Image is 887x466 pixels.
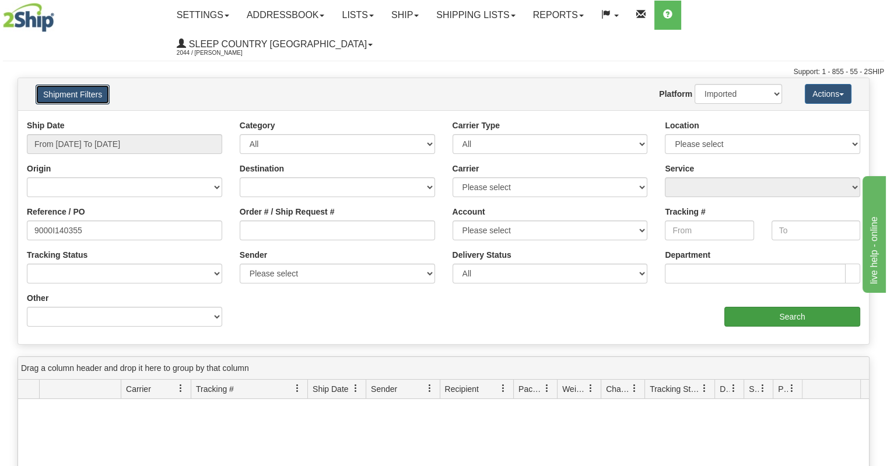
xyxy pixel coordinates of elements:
[860,173,886,292] iframe: chat widget
[749,383,759,395] span: Shipment Issues
[537,379,557,398] a: Packages filter column settings
[313,383,348,395] span: Ship Date
[778,383,788,395] span: Pickup Status
[695,379,714,398] a: Tracking Status filter column settings
[562,383,587,395] span: Weight
[3,67,884,77] div: Support: 1 - 855 - 55 - 2SHIP
[720,383,730,395] span: Delivery Status
[371,383,397,395] span: Sender
[650,383,700,395] span: Tracking Status
[453,206,485,218] label: Account
[753,379,773,398] a: Shipment Issues filter column settings
[36,85,110,104] button: Shipment Filters
[772,220,860,240] input: To
[782,379,802,398] a: Pickup Status filter column settings
[724,379,744,398] a: Delivery Status filter column settings
[606,383,630,395] span: Charge
[27,120,65,131] label: Ship Date
[27,206,85,218] label: Reference / PO
[168,1,238,30] a: Settings
[126,383,151,395] span: Carrier
[427,1,524,30] a: Shipping lists
[3,3,54,32] img: logo2044.jpg
[453,249,511,261] label: Delivery Status
[665,120,699,131] label: Location
[27,292,48,304] label: Other
[18,357,869,380] div: grid grouping header
[9,7,108,21] div: live help - online
[168,30,381,59] a: Sleep Country [GEOGRAPHIC_DATA] 2044 / [PERSON_NAME]
[240,120,275,131] label: Category
[453,120,500,131] label: Carrier Type
[196,383,234,395] span: Tracking #
[171,379,191,398] a: Carrier filter column settings
[805,84,851,104] button: Actions
[27,163,51,174] label: Origin
[346,379,366,398] a: Ship Date filter column settings
[665,220,753,240] input: From
[445,383,479,395] span: Recipient
[186,39,367,49] span: Sleep Country [GEOGRAPHIC_DATA]
[177,47,264,59] span: 2044 / [PERSON_NAME]
[665,249,710,261] label: Department
[420,379,440,398] a: Sender filter column settings
[333,1,382,30] a: Lists
[288,379,307,398] a: Tracking # filter column settings
[524,1,592,30] a: Reports
[581,379,601,398] a: Weight filter column settings
[383,1,427,30] a: Ship
[724,307,860,327] input: Search
[240,249,267,261] label: Sender
[625,379,644,398] a: Charge filter column settings
[659,88,692,100] label: Platform
[665,206,705,218] label: Tracking #
[238,1,334,30] a: Addressbook
[240,163,284,174] label: Destination
[493,379,513,398] a: Recipient filter column settings
[240,206,335,218] label: Order # / Ship Request #
[453,163,479,174] label: Carrier
[27,249,87,261] label: Tracking Status
[518,383,543,395] span: Packages
[665,163,694,174] label: Service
